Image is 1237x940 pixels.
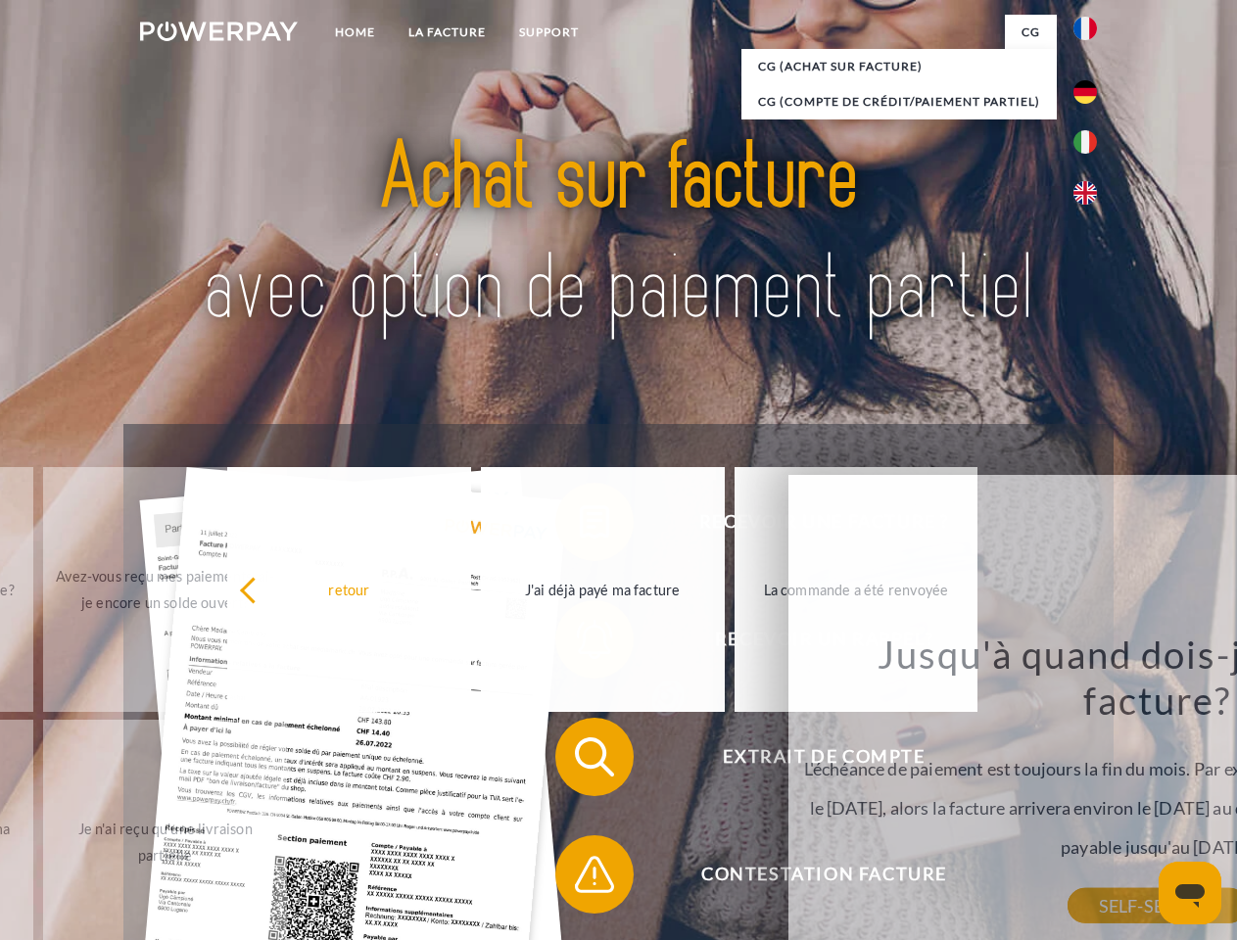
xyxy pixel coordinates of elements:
img: de [1073,80,1097,104]
div: retour [239,576,459,602]
img: logo-powerpay-white.svg [140,22,298,41]
img: en [1073,181,1097,205]
img: qb_search.svg [570,732,619,781]
img: qb_warning.svg [570,850,619,899]
button: Contestation Facture [555,835,1065,914]
img: title-powerpay_fr.svg [187,94,1050,375]
div: Je n'ai reçu qu'une livraison partielle [55,816,275,869]
a: CG (achat sur facture) [741,49,1057,84]
div: La commande a été renvoyée [746,576,967,602]
div: J'ai déjà payé ma facture [493,576,713,602]
iframe: Bouton de lancement de la fenêtre de messagerie [1159,862,1221,924]
a: Support [502,15,595,50]
a: CG (Compte de crédit/paiement partiel) [741,84,1057,119]
button: Extrait de compte [555,718,1065,796]
a: LA FACTURE [392,15,502,50]
a: CG [1005,15,1057,50]
img: fr [1073,17,1097,40]
img: it [1073,130,1097,154]
a: Avez-vous reçu mes paiements, ai-je encore un solde ouvert? [43,467,287,712]
a: Home [318,15,392,50]
div: Avez-vous reçu mes paiements, ai-je encore un solde ouvert? [55,563,275,616]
